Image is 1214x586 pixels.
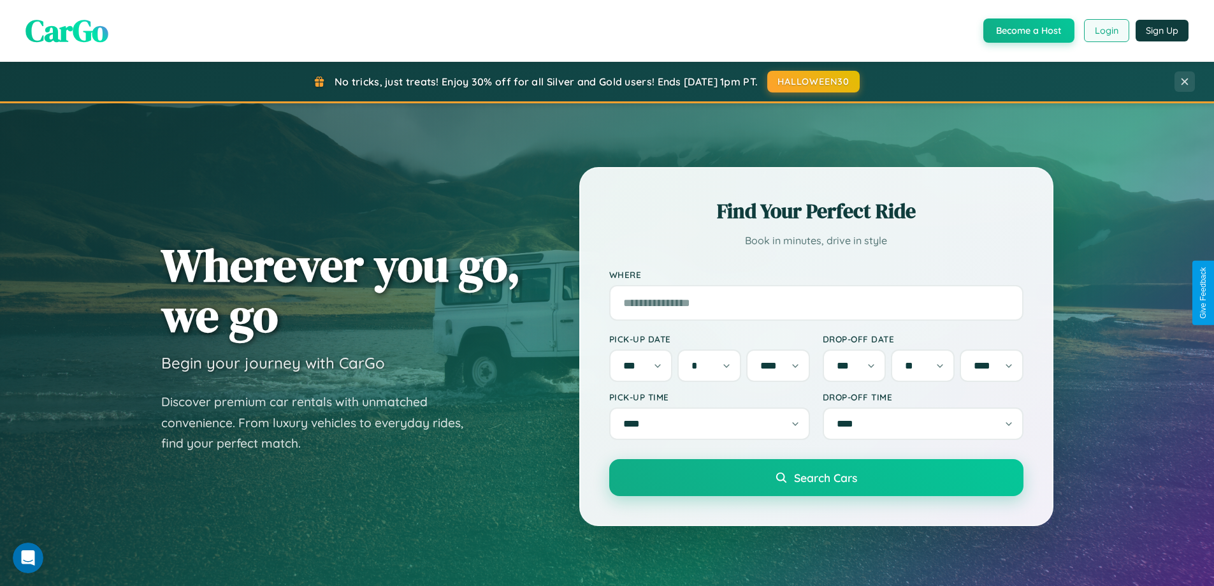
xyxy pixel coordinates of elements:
[161,353,385,372] h3: Begin your journey with CarGo
[1199,267,1208,319] div: Give Feedback
[1084,19,1129,42] button: Login
[335,75,758,88] span: No tricks, just treats! Enjoy 30% off for all Silver and Gold users! Ends [DATE] 1pm PT.
[609,231,1023,250] p: Book in minutes, drive in style
[823,392,1023,402] label: Drop-off Time
[161,240,521,341] h1: Wherever you go, we go
[983,18,1074,43] button: Become a Host
[794,471,857,485] span: Search Cars
[25,10,108,52] span: CarGo
[609,269,1023,280] label: Where
[609,392,810,402] label: Pick-up Time
[161,392,480,454] p: Discover premium car rentals with unmatched convenience. From luxury vehicles to everyday rides, ...
[823,333,1023,344] label: Drop-off Date
[609,197,1023,225] h2: Find Your Perfect Ride
[609,333,810,344] label: Pick-up Date
[767,71,860,92] button: HALLOWEEN30
[13,543,43,573] iframe: Intercom live chat
[609,459,1023,496] button: Search Cars
[1136,20,1189,41] button: Sign Up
